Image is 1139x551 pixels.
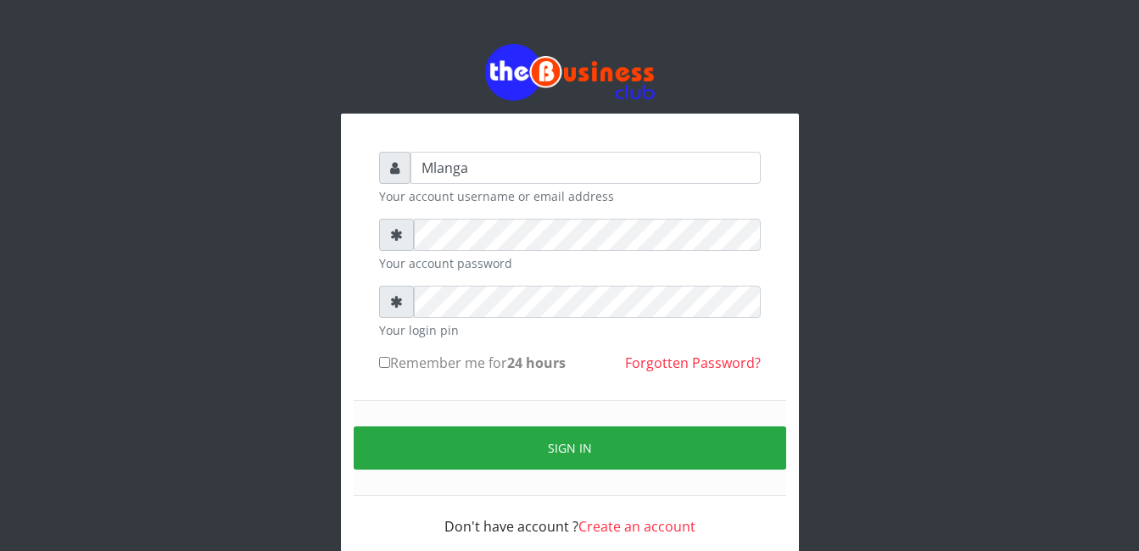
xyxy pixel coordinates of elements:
small: Your login pin [379,321,761,339]
a: Create an account [578,517,695,536]
label: Remember me for [379,353,566,373]
input: Remember me for24 hours [379,357,390,368]
small: Your account password [379,254,761,272]
input: Username or email address [410,152,761,184]
a: Forgotten Password? [625,353,761,372]
button: Sign in [354,426,786,470]
div: Don't have account ? [379,496,761,537]
small: Your account username or email address [379,187,761,205]
b: 24 hours [507,353,566,372]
